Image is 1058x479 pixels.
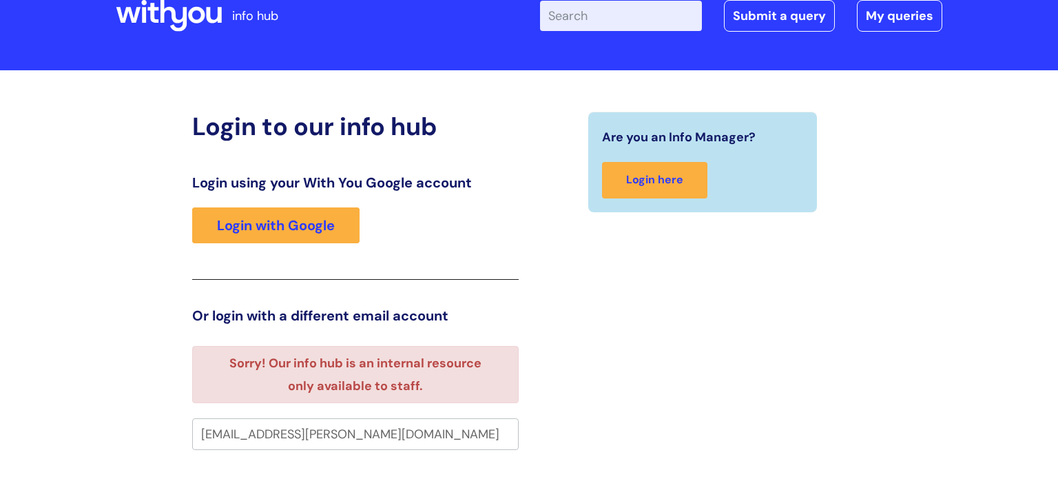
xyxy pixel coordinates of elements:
[602,162,707,198] a: Login here
[216,352,494,397] li: Sorry! Our info hub is an internal resource only available to staff.
[192,112,519,141] h2: Login to our info hub
[192,418,519,450] input: Your e-mail address
[602,126,756,148] span: Are you an Info Manager?
[232,5,278,27] p: info hub
[192,307,519,324] h3: Or login with a different email account
[192,207,360,243] a: Login with Google
[192,174,519,191] h3: Login using your With You Google account
[540,1,702,31] input: Search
